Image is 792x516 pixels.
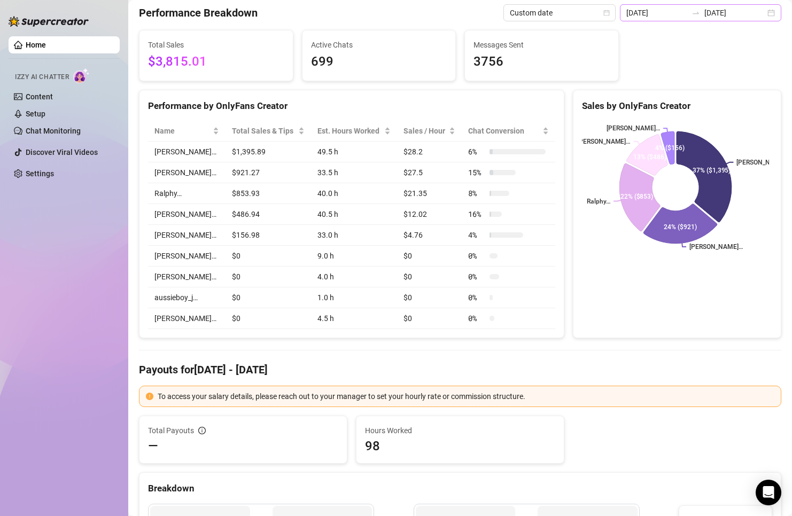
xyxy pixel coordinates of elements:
[737,159,790,166] text: [PERSON_NAME]…
[15,72,69,82] span: Izzy AI Chatter
[756,480,781,505] div: Open Intercom Messenger
[397,204,462,225] td: $12.02
[468,271,485,283] span: 0 %
[148,183,226,204] td: Ralphy…
[311,39,447,51] span: Active Chats
[148,121,226,142] th: Name
[148,204,226,225] td: [PERSON_NAME]…
[468,167,485,178] span: 15 %
[139,362,781,377] h4: Payouts for [DATE] - [DATE]
[73,68,90,83] img: AI Chatter
[226,204,311,225] td: $486.94
[468,292,485,303] span: 0 %
[311,183,397,204] td: 40.0 h
[148,267,226,287] td: [PERSON_NAME]…
[510,5,609,21] span: Custom date
[311,308,397,329] td: 4.5 h
[226,162,311,183] td: $921.27
[397,287,462,308] td: $0
[26,148,98,157] a: Discover Viral Videos
[148,287,226,308] td: aussieboy_j…
[468,250,485,262] span: 0 %
[154,125,211,137] span: Name
[397,308,462,329] td: $0
[704,7,765,19] input: End date
[139,5,258,20] h4: Performance Breakdown
[468,125,540,137] span: Chat Conversion
[148,39,284,51] span: Total Sales
[603,10,610,16] span: calendar
[148,425,194,436] span: Total Payouts
[692,9,700,17] span: swap-right
[577,138,631,145] text: [PERSON_NAME]…
[26,169,54,178] a: Settings
[397,267,462,287] td: $0
[587,198,610,205] text: Ralphy…
[626,7,687,19] input: Start date
[397,162,462,183] td: $27.5
[146,393,153,400] span: exclamation-circle
[397,246,462,267] td: $0
[607,124,660,132] text: [PERSON_NAME]…
[148,481,772,496] div: Breakdown
[148,225,226,246] td: [PERSON_NAME]…
[311,225,397,246] td: 33.0 h
[311,52,447,72] span: 699
[226,287,311,308] td: $0
[311,162,397,183] td: 33.5 h
[226,308,311,329] td: $0
[468,146,485,158] span: 6 %
[397,142,462,162] td: $28.2
[226,142,311,162] td: $1,395.89
[226,121,311,142] th: Total Sales & Tips
[148,308,226,329] td: [PERSON_NAME]…
[468,208,485,220] span: 16 %
[365,437,555,455] span: 98
[689,243,743,251] text: [PERSON_NAME]…
[26,92,53,101] a: Content
[311,287,397,308] td: 1.0 h
[232,125,296,137] span: Total Sales & Tips
[26,41,46,49] a: Home
[582,99,772,113] div: Sales by OnlyFans Creator
[9,16,89,27] img: logo-BBDzfeDw.svg
[468,187,485,199] span: 8 %
[473,52,610,72] span: 3756
[403,125,447,137] span: Sales / Hour
[311,267,397,287] td: 4.0 h
[311,246,397,267] td: 9.0 h
[26,110,45,118] a: Setup
[226,183,311,204] td: $853.93
[158,390,774,402] div: To access your salary details, please reach out to your manager to set your hourly rate or commis...
[226,225,311,246] td: $156.98
[148,162,226,183] td: [PERSON_NAME]…
[148,52,284,72] span: $3,815.01
[148,99,555,113] div: Performance by OnlyFans Creator
[148,142,226,162] td: [PERSON_NAME]…
[317,125,382,137] div: Est. Hours Worked
[397,183,462,204] td: $21.35
[311,142,397,162] td: 49.5 h
[462,121,555,142] th: Chat Conversion
[311,204,397,225] td: 40.5 h
[397,121,462,142] th: Sales / Hour
[26,127,81,135] a: Chat Monitoring
[473,39,610,51] span: Messages Sent
[226,246,311,267] td: $0
[148,437,158,455] span: —
[468,312,485,324] span: 0 %
[148,246,226,267] td: [PERSON_NAME]…
[226,267,311,287] td: $0
[692,9,700,17] span: to
[468,229,485,241] span: 4 %
[397,225,462,246] td: $4.76
[198,427,206,434] span: info-circle
[365,425,555,436] span: Hours Worked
